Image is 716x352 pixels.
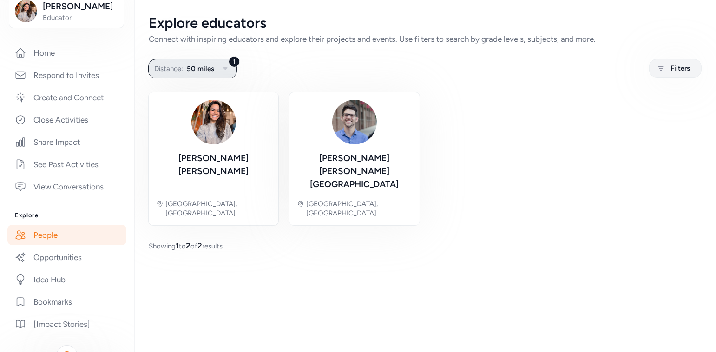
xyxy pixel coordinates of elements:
button: 1Distance:50 miles [148,59,237,78]
span: 2 [197,241,202,250]
span: 50 miles [187,63,214,74]
span: Distance: [154,63,183,74]
a: Close Activities [7,110,126,130]
div: [GEOGRAPHIC_DATA], [GEOGRAPHIC_DATA] [165,199,271,218]
span: 1 [176,241,179,250]
div: 1 [229,56,240,67]
span: 2 [186,241,190,250]
span: Educator [43,13,118,22]
a: View Conversations [7,176,126,197]
div: [PERSON_NAME] [PERSON_NAME][GEOGRAPHIC_DATA] [297,152,412,191]
div: [PERSON_NAME] [PERSON_NAME] [156,152,271,178]
span: Showing to of results [149,240,223,251]
a: [Impact Stories] [7,314,126,334]
a: See Past Activities [7,154,126,175]
div: [GEOGRAPHIC_DATA], [GEOGRAPHIC_DATA] [306,199,412,218]
a: Idea Hub [7,269,126,290]
a: Opportunities [7,247,126,267]
div: Explore educators [149,15,701,32]
a: Home [7,43,126,63]
h3: Explore [15,212,119,219]
a: Respond to Invites [7,65,126,85]
img: Avatar [332,100,377,144]
a: Create and Connect [7,87,126,108]
div: Connect with inspiring educators and explore their projects and events. Use filters to search by ... [149,33,701,45]
a: Share Impact [7,132,126,152]
img: Avatar [191,100,236,144]
span: Filters [670,63,690,74]
a: People [7,225,126,245]
a: Bookmarks [7,292,126,312]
